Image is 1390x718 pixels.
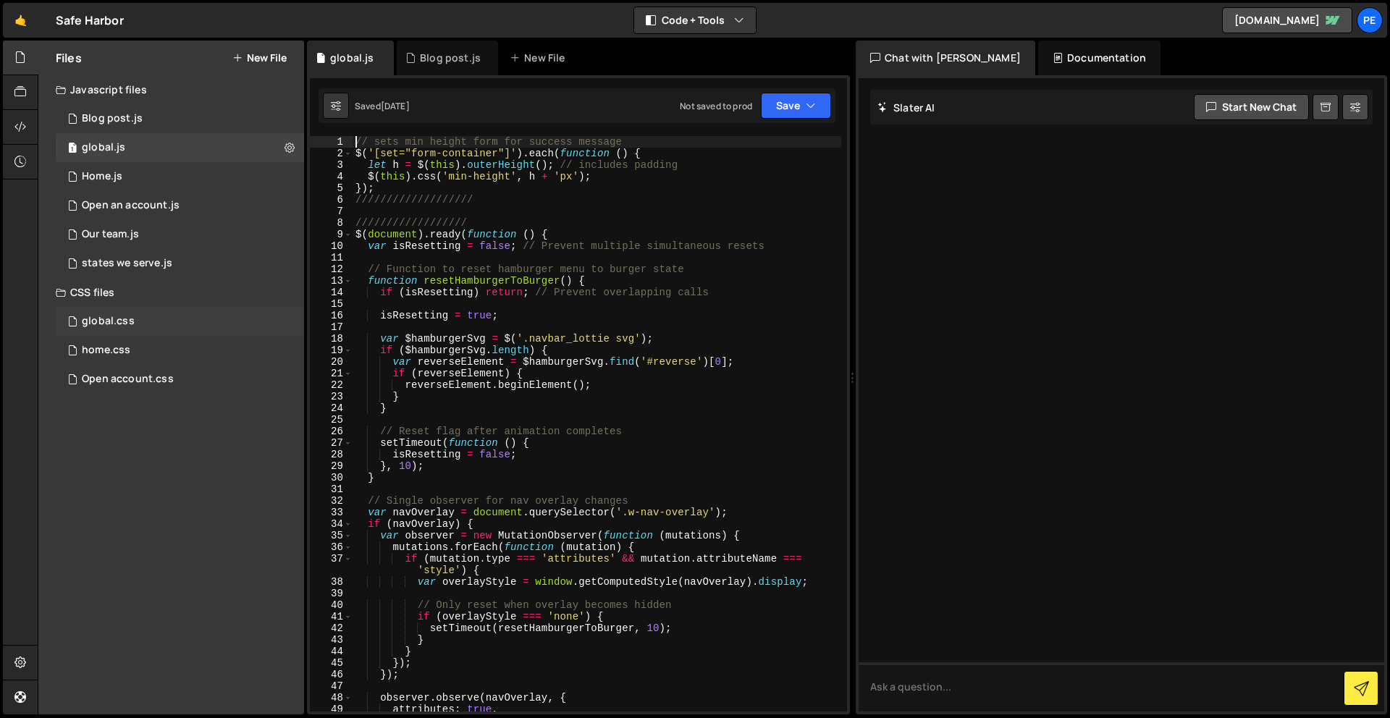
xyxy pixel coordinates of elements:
button: Code + Tools [634,7,756,33]
div: 16 [310,310,353,321]
div: CSS files [38,278,304,307]
button: Save [761,93,831,119]
div: home.css [82,344,130,357]
button: Start new chat [1194,94,1309,120]
div: 44 [310,646,353,657]
div: 48 [310,692,353,704]
div: 40 [310,599,353,611]
div: 4 [310,171,353,182]
div: [DATE] [381,100,410,112]
div: Not saved to prod [680,100,752,112]
a: 🤙 [3,3,38,38]
div: 47 [310,680,353,692]
div: 34 [310,518,353,530]
div: 23 [310,391,353,402]
div: Open an account.js [82,199,180,212]
div: 25 [310,414,353,426]
div: 28 [310,449,353,460]
div: New File [510,51,570,65]
div: Documentation [1038,41,1161,75]
a: Pe [1357,7,1383,33]
div: Blog post.js [420,51,481,65]
div: 21 [310,368,353,379]
div: 1 [310,136,353,148]
div: 42 [310,622,353,634]
div: 11 [310,252,353,263]
div: 24 [310,402,353,414]
div: 36 [310,541,353,553]
div: 16385/45136.js [56,191,304,220]
div: 14 [310,287,353,298]
div: 45 [310,657,353,669]
div: global.js [82,141,125,154]
div: 16385/45995.js [56,249,304,278]
div: Blog post.js [82,112,143,125]
div: 33 [310,507,353,518]
div: 27 [310,437,353,449]
div: 16385/45146.css [56,336,304,365]
div: 43 [310,634,353,646]
div: 39 [310,588,353,599]
div: 26 [310,426,353,437]
div: 9 [310,229,353,240]
span: 1 [68,143,77,155]
div: 49 [310,704,353,715]
div: 16385/45865.js [56,104,304,133]
div: 16385/47259.css [56,365,304,394]
div: 12 [310,263,353,275]
div: global.css [82,315,135,328]
div: Open account.css [82,373,174,386]
div: Safe Harbor [56,12,124,29]
div: 10 [310,240,353,252]
div: 3 [310,159,353,171]
div: 5 [310,182,353,194]
div: 20 [310,356,353,368]
div: 37 [310,553,353,576]
div: 19 [310,345,353,356]
div: 17 [310,321,353,333]
div: 8 [310,217,353,229]
div: 2 [310,148,353,159]
div: Home.js [82,170,122,183]
a: [DOMAIN_NAME] [1222,7,1352,33]
div: 6 [310,194,353,206]
div: 15 [310,298,353,310]
div: 30 [310,472,353,483]
div: Chat with [PERSON_NAME] [856,41,1035,75]
div: 16385/45328.css [56,307,304,336]
div: 16385/45478.js [56,133,304,162]
div: 18 [310,333,353,345]
div: 7 [310,206,353,217]
div: 16385/45046.js [56,220,304,249]
div: 16385/44326.js [56,162,304,191]
div: Our team.js [82,228,139,241]
div: 29 [310,460,353,472]
div: global.js [330,51,374,65]
div: Javascript files [38,75,304,104]
button: New File [232,52,287,64]
div: states we serve.js [82,257,172,270]
div: 32 [310,495,353,507]
h2: Slater AI [877,101,935,114]
div: 13 [310,275,353,287]
div: Saved [355,100,410,112]
div: 22 [310,379,353,391]
div: 41 [310,611,353,622]
div: 46 [310,669,353,680]
h2: Files [56,50,82,66]
div: 31 [310,483,353,495]
div: 35 [310,530,353,541]
div: 38 [310,576,353,588]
